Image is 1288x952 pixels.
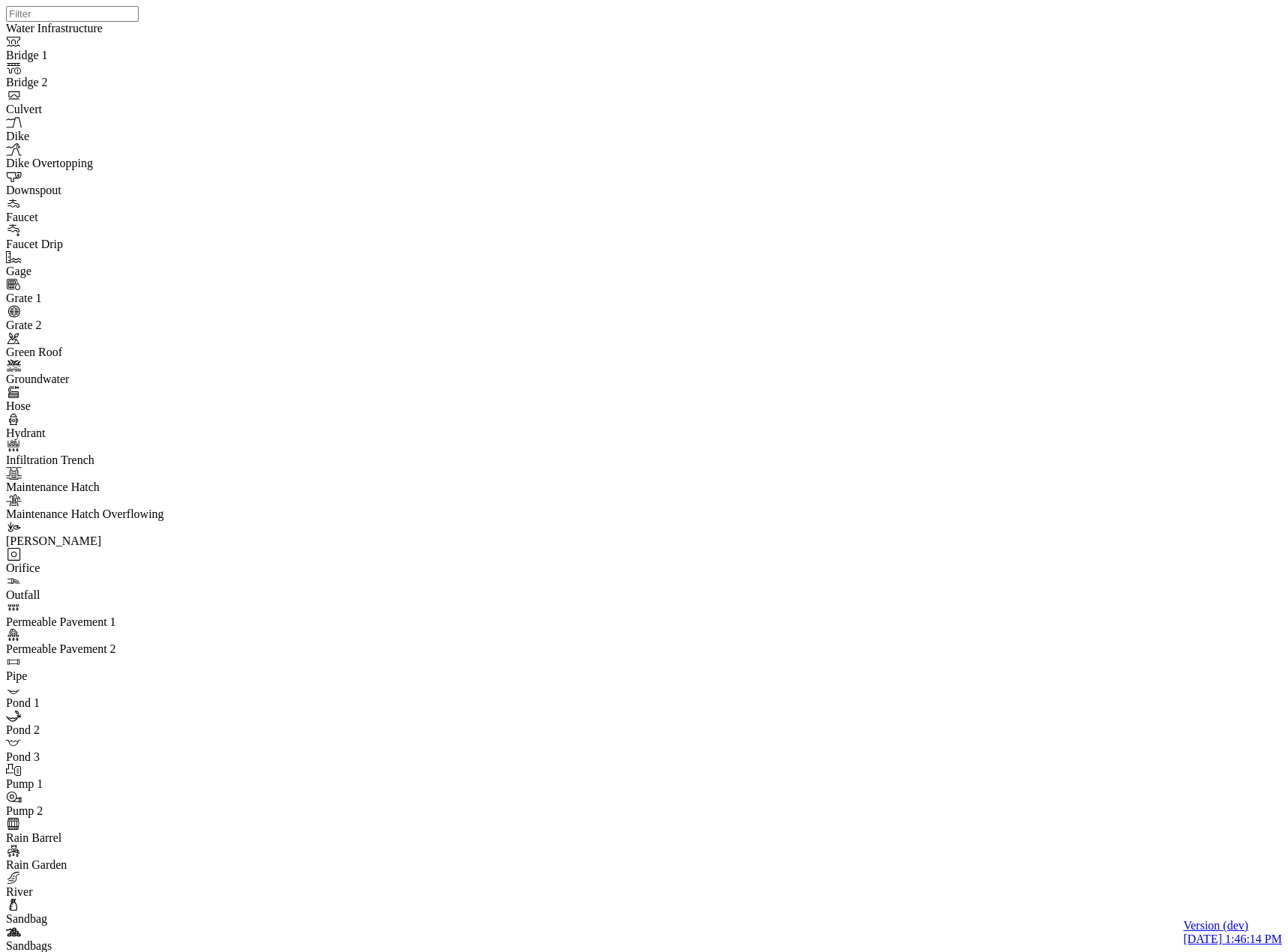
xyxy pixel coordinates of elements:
div: Dike [6,130,210,143]
div: Water Infrastructure [6,22,210,35]
div: Pump 2 [6,804,210,818]
div: Dike Overtopping [6,157,210,170]
div: Grate 1 [6,292,210,305]
div: Hydrant [6,427,210,440]
div: Downspout [6,184,210,197]
div: River [6,885,210,899]
input: Filter [6,6,139,22]
a: Version (dev) [DATE] 1:46:14 PM [1183,919,1282,946]
div: Pipe [6,669,210,683]
div: Sandbag [6,912,210,926]
div: Rain Barrel [6,831,210,845]
div: Bridge 2 [6,76,210,89]
div: Groundwater [6,373,210,386]
div: Maintenance Hatch [6,480,210,494]
div: Hose [6,400,210,413]
div: Pond 1 [6,696,210,710]
div: Bridge 1 [6,49,210,62]
div: Rain Garden [6,858,210,872]
div: Grate 2 [6,319,210,332]
div: Orifice [6,561,210,575]
div: Faucet Drip [6,238,210,251]
div: Green Roof [6,346,210,359]
div: Maintenance Hatch Overflowing [6,507,210,521]
div: [PERSON_NAME] [6,534,210,548]
span: [DATE] 1:46:14 PM [1183,933,1282,945]
div: Permeable Pavement 1 [6,615,210,629]
div: Infiltration Trench [6,454,210,467]
div: Pond 3 [6,750,210,764]
div: Culvert [6,103,210,116]
div: Pond 2 [6,723,210,737]
div: Permeable Pavement 2 [6,642,210,656]
div: Pump 1 [6,777,210,791]
div: Gage [6,265,210,278]
div: Outfall [6,588,210,602]
div: Faucet [6,211,210,224]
